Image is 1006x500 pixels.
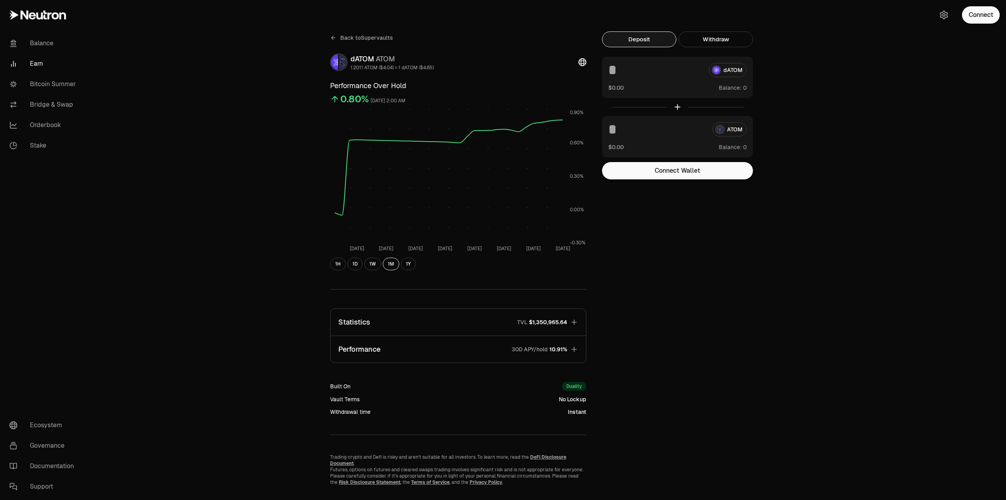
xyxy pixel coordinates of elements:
[331,54,338,70] img: dATOM Logo
[526,245,541,252] tspan: [DATE]
[470,479,502,485] a: Privacy Policy
[602,31,676,47] button: Deposit
[401,258,416,270] button: 1Y
[679,31,753,47] button: Withdraw
[339,479,400,485] a: Risk Disclosure Statement
[371,96,406,105] div: [DATE] 2:00 AM
[3,33,85,54] a: Balance
[517,318,527,326] p: TVL
[351,54,434,65] div: dATOM
[3,115,85,135] a: Orderbook
[383,258,399,270] button: 1M
[3,74,85,94] a: Bitcoin Summer
[411,479,450,485] a: Terms of Service
[568,408,586,416] div: Instant
[608,83,624,92] button: $0.00
[330,336,586,363] button: Performance30D APY/hold10.91%
[338,317,370,328] p: Statistics
[330,80,586,91] h3: Performance Over Hold
[330,395,360,403] div: Vault Terms
[438,245,452,252] tspan: [DATE]
[364,258,381,270] button: 1W
[338,344,380,355] p: Performance
[602,162,753,179] button: Connect Wallet
[570,109,584,116] tspan: 0.90%
[570,140,584,146] tspan: 0.60%
[497,245,511,252] tspan: [DATE]
[408,245,423,252] tspan: [DATE]
[351,65,434,71] div: 1.2011 ATOM ($4.04) = 1 dATOM ($4.85)
[379,245,393,252] tspan: [DATE]
[570,173,584,179] tspan: 0.30%
[467,245,482,252] tspan: [DATE]
[962,6,1000,24] button: Connect
[559,395,586,403] div: No Lockup
[3,435,85,456] a: Governance
[512,345,548,353] p: 30D APY/hold
[570,240,586,246] tspan: -0.30%
[330,408,371,416] div: Withdrawal time
[350,245,364,252] tspan: [DATE]
[330,467,586,485] p: Futures, options on futures and cleared swaps trading involves significant risk and is not approp...
[3,456,85,476] a: Documentation
[549,345,567,353] span: 10.91%
[347,258,363,270] button: 1D
[3,135,85,156] a: Stake
[330,309,586,336] button: StatisticsTVL$1,350,965.64
[340,93,369,105] div: 0.80%
[340,54,347,70] img: ATOM Logo
[608,143,624,151] button: $0.00
[330,31,393,44] a: Back toSupervaults
[376,54,395,63] span: ATOM
[330,258,346,270] button: 1H
[3,54,85,74] a: Earn
[340,34,393,42] span: Back to Supervaults
[3,94,85,115] a: Bridge & Swap
[556,245,570,252] tspan: [DATE]
[330,454,566,467] a: DeFi Disclosure Document
[529,318,567,326] span: $1,350,965.64
[3,415,85,435] a: Ecosystem
[330,382,351,390] div: Built On
[3,476,85,497] a: Support
[719,143,742,151] span: Balance:
[330,454,586,467] p: Trading crypto and Defi is risky and aren't suitable for all investors. To learn more, read the .
[562,382,586,391] div: Duality
[570,207,584,213] tspan: 0.00%
[719,84,742,92] span: Balance:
